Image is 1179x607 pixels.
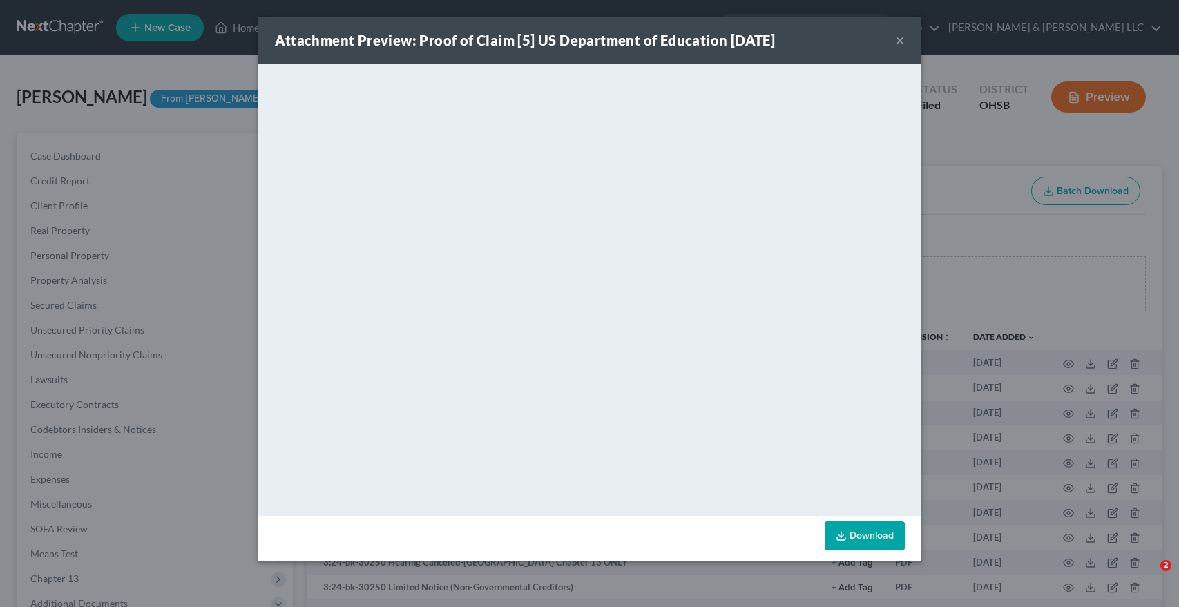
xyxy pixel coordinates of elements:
[895,32,905,48] button: ×
[1132,560,1165,593] iframe: Intercom live chat
[1160,560,1171,571] span: 2
[275,32,776,48] strong: Attachment Preview: Proof of Claim [5] US Department of Education [DATE]
[825,521,905,550] a: Download
[258,64,921,512] iframe: <object ng-attr-data='[URL][DOMAIN_NAME]' type='application/pdf' width='100%' height='650px'></ob...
